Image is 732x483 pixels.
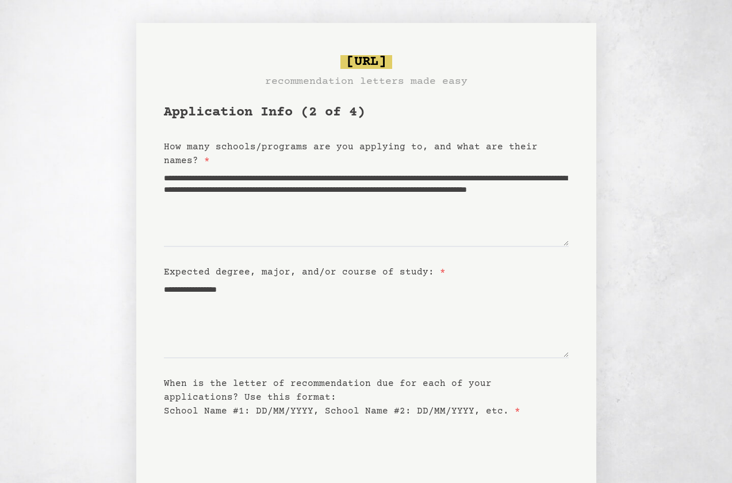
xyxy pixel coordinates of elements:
[164,378,520,416] label: When is the letter of recommendation due for each of your applications? Use this format: School N...
[164,142,538,166] label: How many schools/programs are you applying to, and what are their names?
[265,74,467,90] h3: recommendation letters made easy
[340,55,392,69] span: [URL]
[164,267,446,277] label: Expected degree, major, and/or course of study:
[164,103,569,122] h1: Application Info (2 of 4)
